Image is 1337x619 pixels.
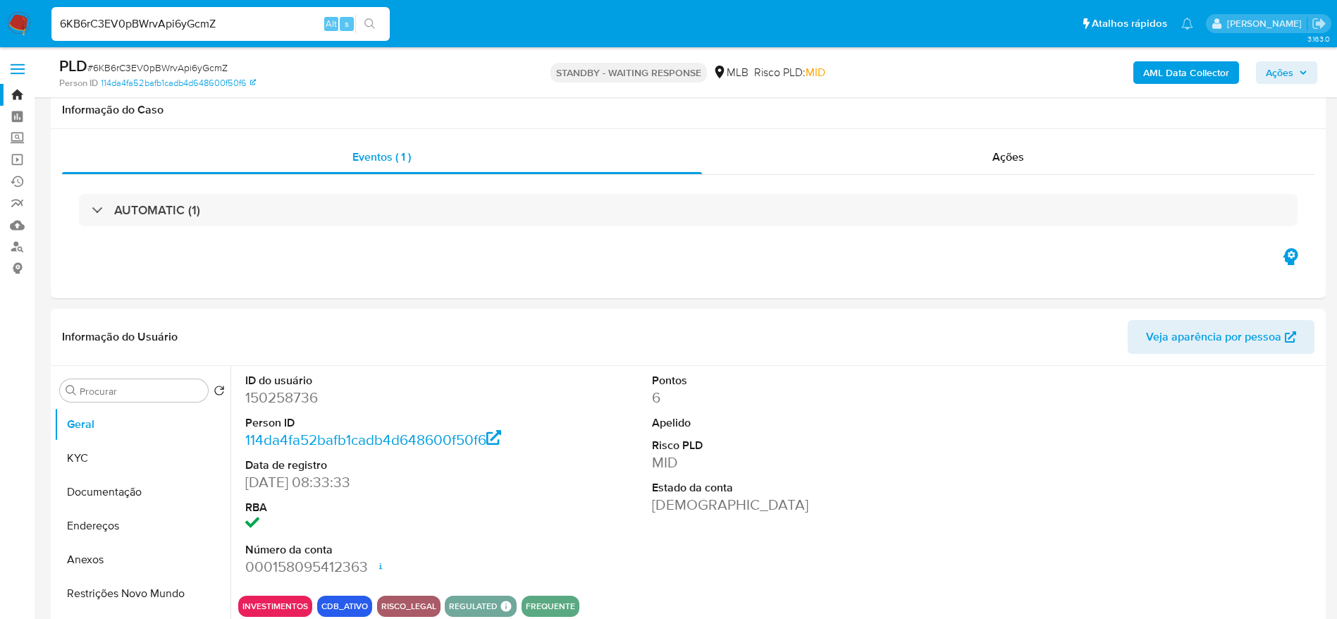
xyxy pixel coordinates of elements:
[54,543,230,577] button: Anexos
[1146,320,1281,354] span: Veja aparência por pessoa
[54,475,230,509] button: Documentação
[1312,16,1326,31] a: Sair
[59,77,98,90] b: Person ID
[114,202,200,218] h3: AUTOMATIC (1)
[245,557,503,577] dd: 000158095412363
[245,458,503,473] dt: Data de registro
[652,480,909,496] dt: Estado da conta
[245,472,503,492] dd: [DATE] 08:33:33
[66,385,77,396] button: Procurar
[62,103,1314,117] h1: Informação do Caso
[1128,320,1314,354] button: Veja aparência por pessoa
[806,64,825,80] span: MID
[54,441,230,475] button: KYC
[245,429,501,450] a: 114da4fa52bafb1cadb4d648600f50f6
[79,194,1298,226] div: AUTOMATIC (1)
[754,65,825,80] span: Risco PLD:
[345,17,349,30] span: s
[62,330,178,344] h1: Informação do Usuário
[1266,61,1293,84] span: Ações
[1092,16,1167,31] span: Atalhos rápidos
[652,415,909,431] dt: Apelido
[245,415,503,431] dt: Person ID
[992,149,1024,165] span: Ações
[51,15,390,33] input: Pesquise usuários ou casos...
[245,500,503,515] dt: RBA
[54,577,230,611] button: Restrições Novo Mundo
[652,388,909,407] dd: 6
[1181,18,1193,30] a: Notificações
[355,14,384,34] button: search-icon
[550,63,707,82] p: STANDBY - WAITING RESPONSE
[214,385,225,400] button: Retornar ao pedido padrão
[54,509,230,543] button: Endereços
[59,54,87,77] b: PLD
[80,385,202,398] input: Procurar
[245,388,503,407] dd: 150258736
[652,438,909,453] dt: Risco PLD
[54,407,230,441] button: Geral
[652,495,909,515] dd: [DEMOGRAPHIC_DATA]
[1227,17,1307,30] p: eduardo.dutra@mercadolivre.com
[352,149,411,165] span: Eventos ( 1 )
[713,65,748,80] div: MLB
[652,373,909,388] dt: Pontos
[245,542,503,558] dt: Número da conta
[87,61,228,75] span: # 6KB6rC3EV0pBWrvApi6yGcmZ
[1133,61,1239,84] button: AML Data Collector
[245,373,503,388] dt: ID do usuário
[652,453,909,472] dd: MID
[1256,61,1317,84] button: Ações
[1143,61,1229,84] b: AML Data Collector
[326,17,337,30] span: Alt
[101,77,256,90] a: 114da4fa52bafb1cadb4d648600f50f6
